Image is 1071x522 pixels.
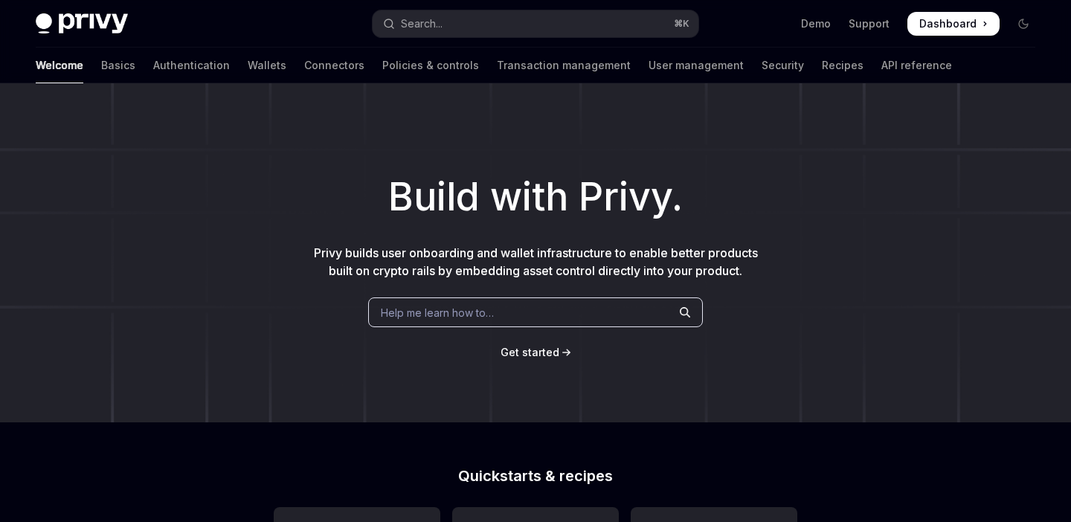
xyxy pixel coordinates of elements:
[762,48,804,83] a: Security
[674,18,689,30] span: ⌘ K
[101,48,135,83] a: Basics
[907,12,1000,36] a: Dashboard
[248,48,286,83] a: Wallets
[314,245,758,278] span: Privy builds user onboarding and wallet infrastructure to enable better products built on crypto ...
[36,48,83,83] a: Welcome
[497,48,631,83] a: Transaction management
[822,48,863,83] a: Recipes
[381,305,494,320] span: Help me learn how to…
[919,16,977,31] span: Dashboard
[382,48,479,83] a: Policies & controls
[1011,12,1035,36] button: Toggle dark mode
[153,48,230,83] a: Authentication
[304,48,364,83] a: Connectors
[274,468,797,483] h2: Quickstarts & recipes
[401,15,443,33] div: Search...
[373,10,698,37] button: Open search
[36,13,128,34] img: dark logo
[801,16,831,31] a: Demo
[649,48,744,83] a: User management
[881,48,952,83] a: API reference
[501,345,559,360] a: Get started
[24,168,1047,226] h1: Build with Privy.
[849,16,890,31] a: Support
[501,346,559,358] span: Get started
